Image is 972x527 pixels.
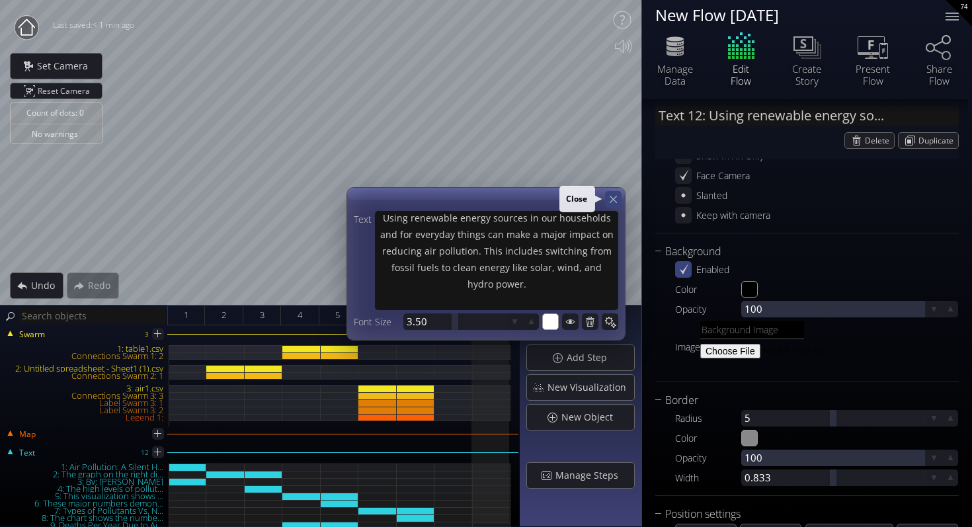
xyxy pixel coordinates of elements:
[1,500,169,507] div: 6: These major numbers demon...
[675,430,741,446] div: Color
[1,493,169,500] div: 5: This visualization shows ...
[784,63,830,87] div: Create Story
[1,385,169,392] div: 3: air1.csv
[36,60,96,73] span: Set Camera
[1,507,169,514] div: 7: Types of Pollutants Vs. N...
[30,279,63,292] span: Undo
[19,329,45,341] span: Swarm
[675,339,700,355] div: Image
[655,243,942,260] div: Background
[1,399,169,407] div: Label Swarm 3: 1
[566,351,615,364] span: Add Step
[184,307,188,323] span: 1
[222,307,226,323] span: 2
[675,301,741,317] div: Opacity
[561,411,621,424] span: New Object
[1,365,169,372] div: 2: Untitled spreadsheet - Sheet1 (1).csv
[260,307,264,323] span: 3
[675,281,741,298] div: Color
[38,83,95,99] span: Reset Camera
[675,410,741,426] div: Radius
[1,352,169,360] div: Connections Swarm 1: 2
[354,211,375,227] div: Text
[696,187,727,204] div: Slanted
[675,469,741,486] div: Width
[1,514,169,522] div: 8: The chart shows the numbe...
[555,469,626,482] span: Manage Steps
[850,63,896,87] div: Present Flow
[1,464,169,471] div: 1: Air Pollution: A Silent H...
[1,471,169,478] div: 2: The graph on the right di...
[916,63,962,87] div: Share Flow
[696,207,770,223] div: Keep with camera
[19,307,165,324] input: Search objects
[655,506,942,522] div: Position settings
[141,444,149,461] div: 12
[145,326,149,343] div: 3
[1,372,169,380] div: Connections Swarm 2: 1
[1,414,169,421] div: Legend 1:
[1,407,169,414] div: Label Swarm 3: 2
[547,381,634,394] span: New Visualization
[696,167,750,184] div: Face Camera
[19,428,36,440] span: Map
[19,447,35,459] span: Text
[655,7,929,23] div: New Flow [DATE]
[298,307,302,323] span: 4
[675,450,741,466] div: Opacity
[1,478,169,485] div: 3: By: [PERSON_NAME]
[700,321,804,339] input: Background Image
[865,133,894,148] span: Delete
[10,272,63,299] div: Undo action
[918,133,958,148] span: Duplicate
[1,345,169,352] div: 1: table1.csv
[354,313,403,330] div: Font Size
[1,392,169,399] div: Connections Swarm 3: 3
[1,485,169,493] div: 4: The high levels of pollut...
[335,307,340,323] span: 5
[696,261,729,278] div: Enabled
[655,392,942,409] div: Border
[652,63,698,87] div: Manage Data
